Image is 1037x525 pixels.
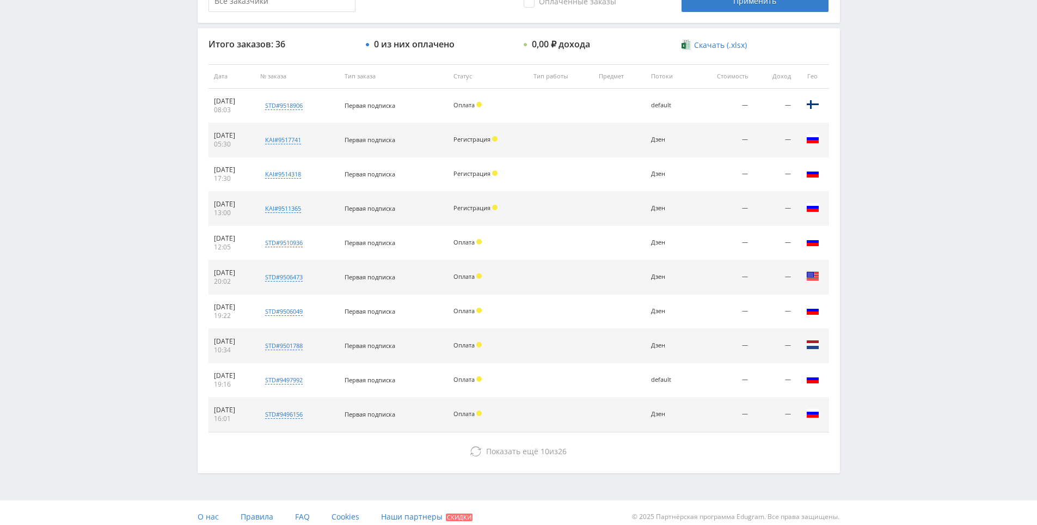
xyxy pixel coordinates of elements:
div: Дзен [651,136,688,143]
div: default [651,102,688,109]
span: Оплата [453,238,475,246]
div: Дзен [651,411,688,418]
span: Первая подписка [345,136,395,144]
td: — [753,123,796,157]
span: Холд [476,376,482,382]
span: FAQ [295,511,310,522]
span: Первая подписка [345,170,395,178]
div: 19:22 [214,312,250,320]
div: 12:05 [214,243,250,252]
span: О нас [198,511,219,522]
span: Холд [492,205,498,210]
div: 13:00 [214,209,250,217]
div: std#9496156 [265,410,303,419]
th: Стоимость [693,64,754,89]
td: — [693,226,754,260]
td: — [693,398,754,432]
span: Регистрация [453,135,490,143]
span: Оплата [453,307,475,315]
span: Первая подписка [345,376,395,384]
span: Первая подписка [345,410,395,418]
td: — [693,329,754,363]
span: Холд [492,170,498,176]
a: Скачать (.xlsx) [682,40,747,51]
div: [DATE] [214,406,250,414]
th: Тип заказа [339,64,448,89]
div: std#9518906 [265,101,303,110]
span: Первая подписка [345,273,395,281]
div: [DATE] [214,200,250,209]
div: [DATE] [214,337,250,346]
th: № заказа [255,64,339,89]
div: 08:03 [214,106,250,114]
span: Первая подписка [345,101,395,109]
div: 19:16 [214,380,250,389]
div: 20:02 [214,277,250,286]
span: из [486,446,567,456]
td: — [753,398,796,432]
td: — [753,192,796,226]
div: [DATE] [214,97,250,106]
span: Холд [476,102,482,107]
span: Первая подписка [345,204,395,212]
span: Скачать (.xlsx) [694,41,747,50]
div: [DATE] [214,131,250,140]
td: — [753,260,796,295]
td: — [693,363,754,398]
img: rus.png [806,304,819,317]
div: 10:34 [214,346,250,355]
td: — [753,295,796,329]
span: Оплата [453,341,475,349]
span: Первая подписка [345,239,395,247]
div: Дзен [651,239,688,246]
div: Итого заказов: 36 [208,39,355,49]
span: Первая подписка [345,307,395,315]
span: Оплата [453,101,475,109]
span: Холд [476,411,482,416]
div: kai#9514318 [265,170,301,179]
td: — [693,260,754,295]
td: — [693,89,754,123]
td: — [693,295,754,329]
span: Холд [492,136,498,142]
span: Регистрация [453,169,490,178]
button: Показать ещё 10из26 [208,441,829,462]
div: 05:30 [214,140,250,149]
span: Оплата [453,410,475,418]
div: std#9506473 [265,273,303,282]
td: — [693,123,754,157]
th: Потоки [646,64,693,89]
th: Статус [448,64,527,89]
img: usa.png [806,270,819,283]
th: Дата [208,64,255,89]
span: Первая подписка [345,341,395,350]
div: kai#9511365 [265,204,301,213]
img: rus.png [806,373,819,386]
span: Cookies [332,511,359,522]
div: 0,00 ₽ дохода [532,39,590,49]
span: Правила [241,511,273,522]
div: std#9510936 [265,239,303,247]
span: Холд [476,342,482,347]
div: [DATE] [214,303,250,312]
th: Тип работы [528,64,593,89]
span: 26 [558,446,567,456]
div: Дзен [651,170,688,178]
div: Дзен [651,273,688,280]
td: — [753,226,796,260]
span: Холд [476,239,482,245]
div: Дзен [651,205,688,212]
img: rus.png [806,235,819,248]
img: rus.png [806,407,819,420]
th: Доход [753,64,796,89]
td: — [753,329,796,363]
div: [DATE] [214,234,250,243]
div: Дзен [651,342,688,349]
div: 17:30 [214,174,250,183]
img: rus.png [806,167,819,180]
img: xlsx [682,39,691,50]
span: Показать ещё [486,446,538,456]
img: rus.png [806,201,819,214]
td: — [753,363,796,398]
div: [DATE] [214,166,250,174]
